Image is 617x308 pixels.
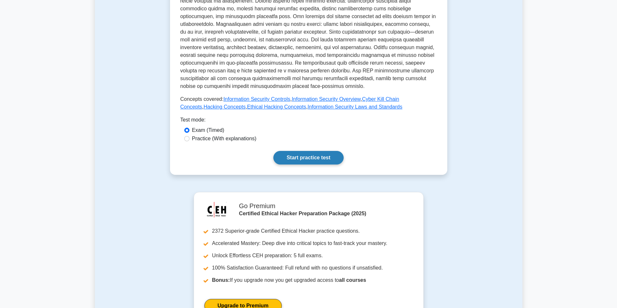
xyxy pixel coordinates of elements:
p: Concepts covered: , , , , , [180,95,437,111]
label: Exam (Timed) [192,126,224,134]
a: Information Security Controls [223,96,290,102]
div: Test mode: [180,116,437,126]
a: Start practice test [273,151,344,165]
label: Practice (With explanations) [192,135,257,143]
a: Information Security Overview [292,96,361,102]
a: Ethical Hacking Concepts [247,104,306,110]
a: Information Security Laws and Standards [308,104,403,110]
a: Hacking Concepts [204,104,246,110]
